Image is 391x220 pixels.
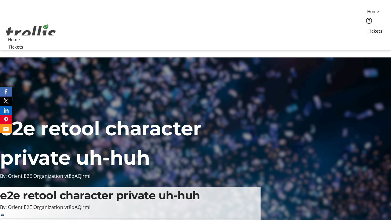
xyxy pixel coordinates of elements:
img: Orient E2E Organization vt8qAQIrmI's Logo [4,17,58,48]
span: Tickets [368,28,382,34]
button: Help [363,15,375,27]
span: Home [367,8,379,15]
a: Home [363,8,383,15]
button: Cart [363,34,375,46]
a: Tickets [4,44,28,50]
a: Tickets [363,28,387,34]
a: Home [4,36,24,43]
span: Home [8,36,20,43]
span: Tickets [9,44,23,50]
